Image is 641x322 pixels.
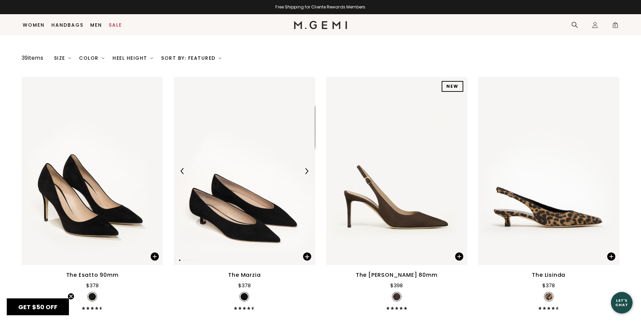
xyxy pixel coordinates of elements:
[23,22,45,28] a: Women
[393,293,400,300] img: v_7387923021883_SWATCH_50x.jpg
[22,77,163,310] a: The Esatto 90mm$378
[532,271,565,279] div: The Lisinda
[90,22,102,28] a: Men
[390,281,403,290] div: $398
[315,77,456,265] img: The Marzia
[68,293,74,300] button: Close teaser
[102,57,104,59] img: chevron-down.svg
[54,55,71,61] div: Size
[545,293,552,300] img: v_7253590147131_SWATCH_50x.jpg
[611,298,633,307] div: Let's Chat
[174,77,315,265] img: The Marzia
[51,22,83,28] a: Handbags
[179,168,186,174] img: Previous Arrow
[294,21,347,29] img: M.Gemi
[150,57,153,59] img: chevron-down.svg
[113,55,153,61] div: Heel Height
[303,168,310,174] img: Next Arrow
[238,281,251,290] div: $378
[228,271,261,279] div: The Marzia
[356,271,438,279] div: The [PERSON_NAME] 80mm
[7,298,69,315] div: GET $50 OFFClose teaser
[89,293,96,300] img: v_11730_SWATCH_e61f60be-dede-4a96-9137-4b8f765b2c82_50x.jpg
[219,57,221,59] img: chevron-down.svg
[478,77,619,265] img: The Lisinda
[161,55,221,61] div: Sort By: Featured
[174,77,315,310] a: Previous ArrowNext ArrowThe Marzia$378
[326,77,467,310] a: The Valeria 80mmNEWThe Valeria 80mmThe [PERSON_NAME] 80mm$398
[467,77,609,265] img: The Valeria 80mm
[163,77,304,265] img: The Esatto 90mm
[22,54,43,62] div: 39 items
[22,77,163,265] img: The Esatto 90mm
[326,77,467,265] img: The Valeria 80mm
[612,23,619,30] span: 0
[68,57,71,59] img: chevron-down.svg
[66,271,119,279] div: The Esatto 90mm
[442,81,463,92] div: NEW
[241,293,248,300] img: v_12710_SWATCH_50x.jpg
[109,22,122,28] a: Sale
[86,281,99,290] div: $378
[478,77,619,310] a: The LisindaThe LisindaThe Lisinda$378
[542,281,555,290] div: $378
[18,303,57,311] span: GET $50 OFF
[79,55,104,61] div: Color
